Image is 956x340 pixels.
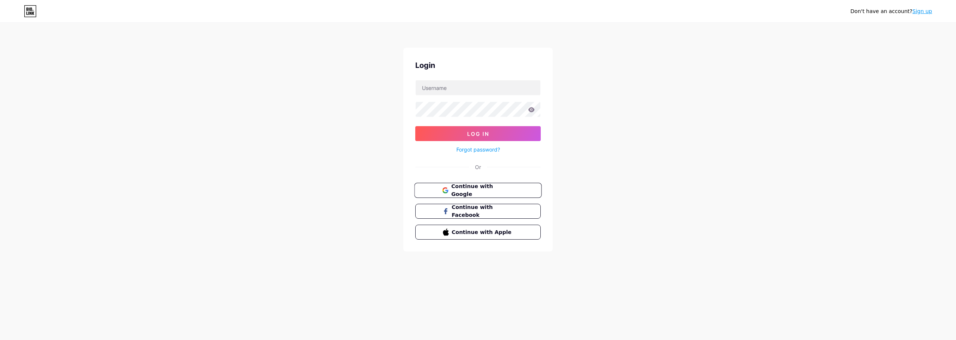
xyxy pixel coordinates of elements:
[415,126,541,141] button: Log In
[912,8,932,14] a: Sign up
[451,183,513,199] span: Continue with Google
[850,7,932,15] div: Don't have an account?
[475,163,481,171] div: Or
[415,225,541,240] button: Continue with Apple
[415,60,541,71] div: Login
[414,183,541,198] button: Continue with Google
[452,203,513,219] span: Continue with Facebook
[416,80,540,95] input: Username
[467,131,489,137] span: Log In
[452,228,513,236] span: Continue with Apple
[415,204,541,219] button: Continue with Facebook
[456,146,500,153] a: Forgot password?
[415,183,541,198] a: Continue with Google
